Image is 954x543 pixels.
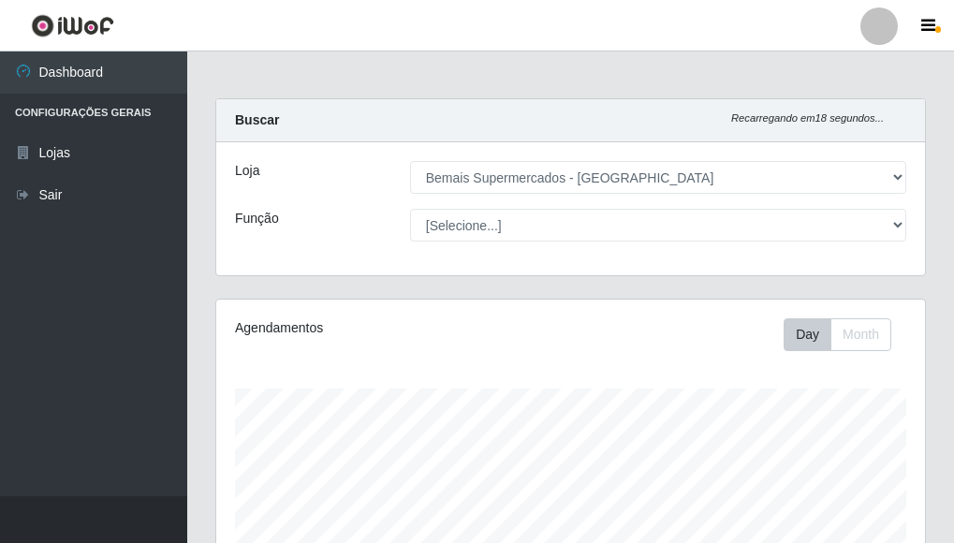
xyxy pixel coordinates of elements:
[731,112,884,124] i: Recarregando em 18 segundos...
[830,318,891,351] button: Month
[235,209,279,228] label: Função
[235,112,279,127] strong: Buscar
[235,318,498,338] div: Agendamentos
[784,318,831,351] button: Day
[784,318,891,351] div: First group
[784,318,906,351] div: Toolbar with button groups
[31,14,114,37] img: CoreUI Logo
[235,161,259,181] label: Loja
